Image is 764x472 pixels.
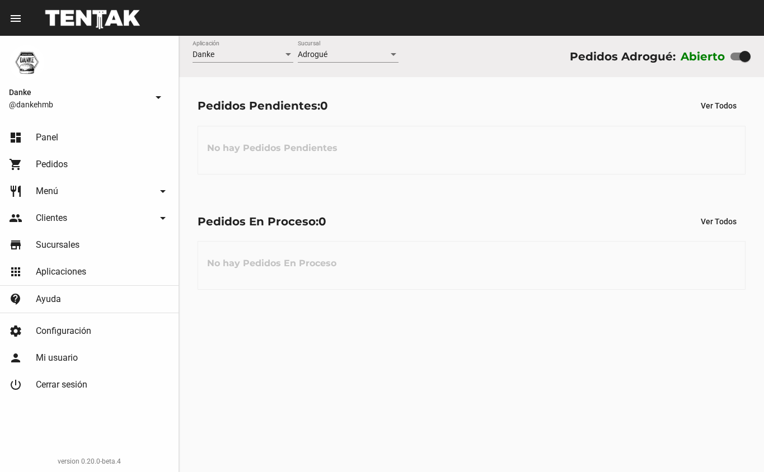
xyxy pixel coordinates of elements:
[9,45,45,81] img: 1d4517d0-56da-456b-81f5-6111ccf01445.png
[9,131,22,144] mat-icon: dashboard
[9,185,22,198] mat-icon: restaurant
[198,97,328,115] div: Pedidos Pendientes:
[9,158,22,171] mat-icon: shopping_cart
[36,379,87,390] span: Cerrar sesión
[36,132,58,143] span: Panel
[681,48,725,65] label: Abierto
[198,131,346,165] h3: No hay Pedidos Pendientes
[318,215,326,228] span: 0
[36,186,58,197] span: Menú
[692,211,746,232] button: Ver Todos
[9,378,22,391] mat-icon: power_settings_new
[152,91,165,104] mat-icon: arrow_drop_down
[36,213,67,224] span: Clientes
[156,211,170,225] mat-icon: arrow_drop_down
[9,86,147,99] span: Danke
[9,238,22,252] mat-icon: store
[9,351,22,365] mat-icon: person
[9,99,147,110] span: @dankehmb
[198,247,345,280] h3: No hay Pedidos En Proceso
[701,101,737,110] span: Ver Todos
[570,48,676,65] div: Pedidos Adrogué:
[36,266,86,277] span: Aplicaciones
[36,352,78,364] span: Mi usuario
[193,50,214,59] span: Danke
[36,294,61,305] span: Ayuda
[36,239,79,251] span: Sucursales
[156,185,170,198] mat-icon: arrow_drop_down
[9,12,22,25] mat-icon: menu
[9,292,22,306] mat-icon: contact_support
[36,159,68,170] span: Pedidos
[9,324,22,338] mat-icon: settings
[9,456,170,467] div: version 0.20.0-beta.4
[36,325,91,337] span: Configuración
[9,265,22,279] mat-icon: apps
[701,217,737,226] span: Ver Todos
[320,99,328,112] span: 0
[692,96,746,116] button: Ver Todos
[198,213,326,230] div: Pedidos En Proceso:
[298,50,327,59] span: Adrogué
[9,211,22,225] mat-icon: people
